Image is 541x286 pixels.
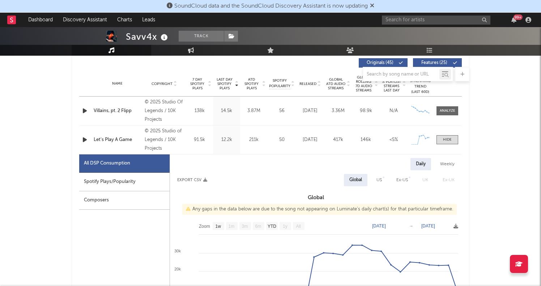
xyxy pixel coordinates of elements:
[382,107,406,115] div: N/A
[413,58,462,68] button: Features(25)
[409,223,413,229] text: →
[152,82,172,86] span: Copyright
[326,107,350,115] div: 3.36M
[79,173,170,191] div: Spotify Plays/Popularity
[410,158,431,170] div: Daily
[145,98,184,124] div: © 2025 Studio Of Legends / 10K Projects
[269,107,294,115] div: 56
[94,136,141,144] a: Let's Play A Game
[283,224,287,229] text: 1y
[242,136,265,144] div: 211k
[421,223,435,229] text: [DATE]
[179,31,224,42] button: Track
[326,136,350,144] div: 417k
[199,224,210,229] text: Zoom
[255,224,261,229] text: 6m
[298,107,322,115] div: [DATE]
[137,13,160,27] a: Leads
[242,224,248,229] text: 3m
[79,191,170,210] div: Composers
[145,127,184,153] div: © 2025 Studio of Legends / 10K Projects
[126,31,170,43] div: Savv4x
[299,82,316,86] span: Released
[174,249,181,253] text: 30k
[372,223,386,229] text: [DATE]
[188,136,211,144] div: 91.5k
[359,58,408,68] button: Originals(45)
[396,176,408,184] div: Ex-US
[188,77,207,90] span: 7 Day Spotify Plays
[170,193,462,202] h3: Global
[370,3,374,9] span: Dismiss
[382,136,406,144] div: <5%
[215,107,238,115] div: 14.5k
[349,176,362,184] div: Global
[182,204,457,215] div: Any gaps in the data below are due to the song not appearing on Luminate's daily chart(s) for tha...
[215,136,238,144] div: 12.2k
[23,13,58,27] a: Dashboard
[174,3,368,9] span: SoundCloud data and the SoundCloud Discovery Assistant is now updating
[94,81,141,86] div: Name
[94,107,141,115] a: Villains, pt. 2 Flipp
[215,77,234,90] span: Last Day Spotify Plays
[354,75,374,93] span: Global Rolling 7D Audio Streams
[188,107,211,115] div: 138k
[229,224,235,229] text: 1m
[363,72,439,77] input: Search by song name or URL
[242,107,265,115] div: 3.87M
[514,14,523,20] div: 99 +
[382,75,401,93] span: Estimated % Playlist Streams Last Day
[382,16,490,25] input: Search for artists
[84,159,130,168] div: All DSP Consumption
[354,136,378,144] div: 146k
[79,154,170,173] div: All DSP Consumption
[112,13,137,27] a: Charts
[298,136,322,144] div: [DATE]
[376,176,382,184] div: US
[363,61,397,65] span: Originals ( 45 )
[296,224,301,229] text: All
[216,224,221,229] text: 1w
[174,267,181,271] text: 20k
[58,13,112,27] a: Discovery Assistant
[354,107,378,115] div: 98.9k
[511,17,516,23] button: 99+
[418,61,451,65] span: Features ( 25 )
[269,136,294,144] div: 50
[435,158,460,170] div: Weekly
[177,178,207,182] button: Export CSV
[242,77,261,90] span: ATD Spotify Plays
[269,78,290,89] span: Spotify Popularity
[409,73,431,95] div: Global Streaming Trend (Last 60D)
[326,77,346,90] span: Global ATD Audio Streams
[268,224,276,229] text: YTD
